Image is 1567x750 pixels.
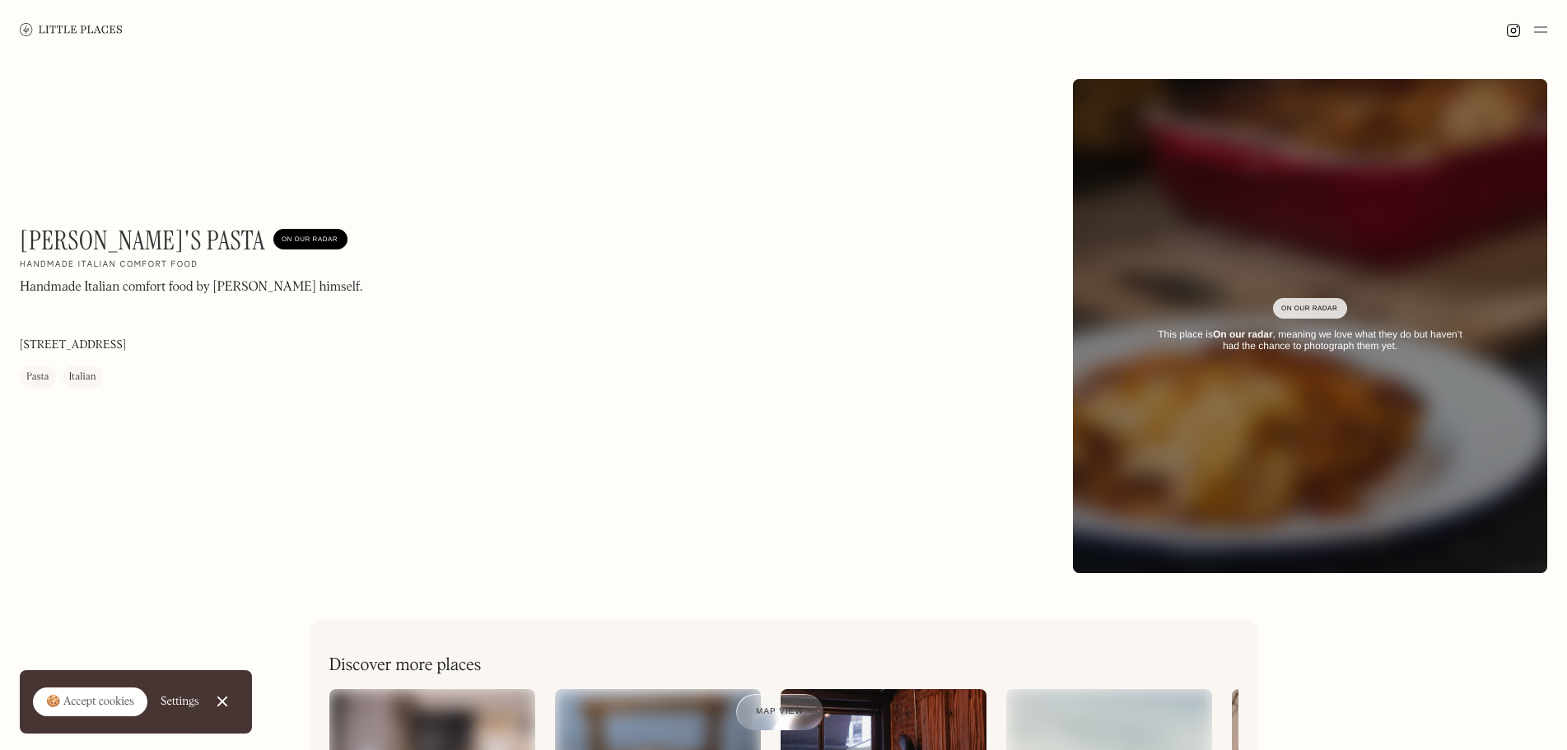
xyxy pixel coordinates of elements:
[736,694,823,730] a: Map view
[756,707,804,716] span: Map view
[282,232,339,249] div: On Our Radar
[161,696,199,707] div: Settings
[20,338,126,355] p: [STREET_ADDRESS]
[1213,328,1273,340] strong: On our radar
[1149,328,1471,352] div: This place is , meaning we love what they do but haven’t had the chance to photograph them yet.
[69,370,96,386] div: Italian
[161,683,199,720] a: Settings
[46,694,134,710] div: 🍪 Accept cookies
[329,655,482,676] h2: Discover more places
[20,260,198,272] h2: Handmade Italian comfort food
[20,278,362,298] p: Handmade Italian comfort food by [PERSON_NAME] himself.
[206,685,239,718] a: Close Cookie Popup
[33,687,147,717] a: 🍪 Accept cookies
[26,370,49,386] div: Pasta
[1281,300,1339,317] div: On Our Radar
[20,225,265,256] h1: [PERSON_NAME]'s Pasta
